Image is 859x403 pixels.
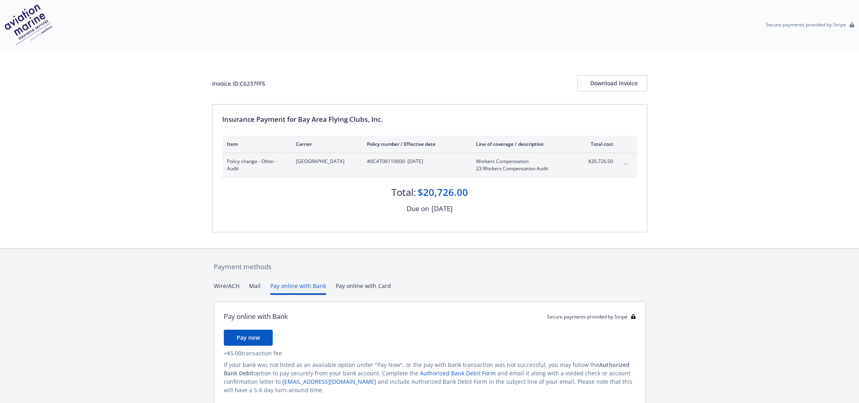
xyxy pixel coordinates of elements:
[296,141,354,147] div: Carrier
[577,75,647,91] button: Download Invoice
[237,334,260,341] span: Pay now
[432,204,453,214] div: [DATE]
[224,361,630,377] span: Authorized Bank Debit
[214,282,239,295] button: Wire/ACH
[249,282,261,295] button: Mail
[476,165,570,172] span: 23 Workers Compensation Audit
[547,313,636,320] div: Secure payments provided by Stripe
[407,204,429,214] div: Due on
[214,262,646,272] div: Payment methods
[766,21,846,28] p: Secure payments provided by Stripe
[224,349,636,357] div: + $5.00 transaction fee
[296,158,354,165] span: [GEOGRAPHIC_DATA]
[476,141,570,147] div: Line of coverage / description
[590,76,634,91] div: Download Invoice
[583,158,613,165] span: $20,726.00
[282,378,376,385] a: [EMAIL_ADDRESS][DOMAIN_NAME]
[620,158,632,171] button: expand content
[227,158,283,172] span: Policy change - Other - Audit
[391,185,416,199] div: Total:
[224,361,636,394] div: If your bank was not listed as an available option under "Pay Now", or the pay with bank transact...
[270,282,326,295] button: Pay online with Bank
[583,141,613,147] div: Total cost
[476,158,570,165] span: Workers Compensation
[212,79,265,88] div: Invoice ID: C6237FF5
[420,369,496,377] a: Authorized Bank Debit Form
[367,141,463,147] div: Policy number / Effective date
[224,330,273,346] button: Pay now
[336,282,391,295] button: Pay online with Card
[417,185,468,199] div: $20,726.00
[222,153,637,177] div: Policy change - Other - Audit[GEOGRAPHIC_DATA]#0CAT06110600- [DATE]Workers Compensation23 Workers...
[224,311,288,322] div: Pay online with Bank
[476,158,570,172] span: Workers Compensation23 Workers Compensation Audit
[367,158,463,165] span: #0CAT06110600 - [DATE]
[222,114,637,125] div: Insurance Payment for Bay Area Flying Clubs, Inc.
[227,141,283,147] div: Item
